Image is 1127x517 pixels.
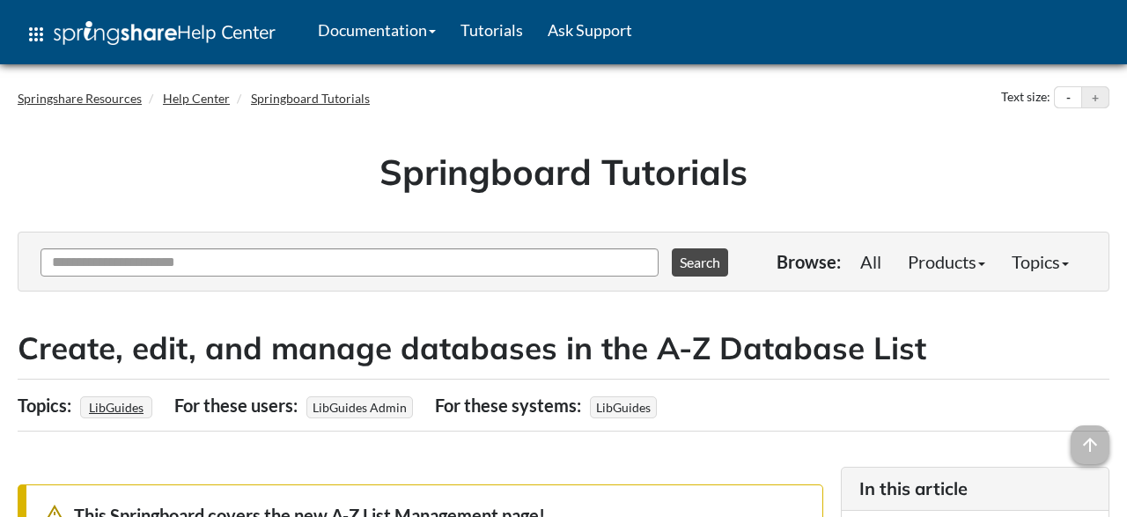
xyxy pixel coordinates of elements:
[54,21,177,45] img: Springshare
[672,248,728,277] button: Search
[306,396,413,418] span: LibGuides Admin
[895,244,998,279] a: Products
[26,24,47,45] span: apps
[18,327,1109,370] h2: Create, edit, and manage databases in the A-Z Database List
[306,8,448,52] a: Documentation
[859,476,1091,501] h3: In this article
[435,388,586,422] div: For these systems:
[174,388,302,422] div: For these users:
[1071,427,1109,448] a: arrow_upward
[777,249,841,274] p: Browse:
[448,8,535,52] a: Tutorials
[998,86,1054,109] div: Text size:
[847,244,895,279] a: All
[998,244,1082,279] a: Topics
[251,91,370,106] a: Springboard Tutorials
[31,147,1096,196] h1: Springboard Tutorials
[18,388,76,422] div: Topics:
[1071,425,1109,464] span: arrow_upward
[535,8,645,52] a: Ask Support
[1082,87,1109,108] button: Increase text size
[18,91,142,106] a: Springshare Resources
[86,395,146,420] a: LibGuides
[177,20,276,43] span: Help Center
[13,8,288,61] a: apps Help Center
[1055,87,1081,108] button: Decrease text size
[163,91,230,106] a: Help Center
[590,396,657,418] span: LibGuides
